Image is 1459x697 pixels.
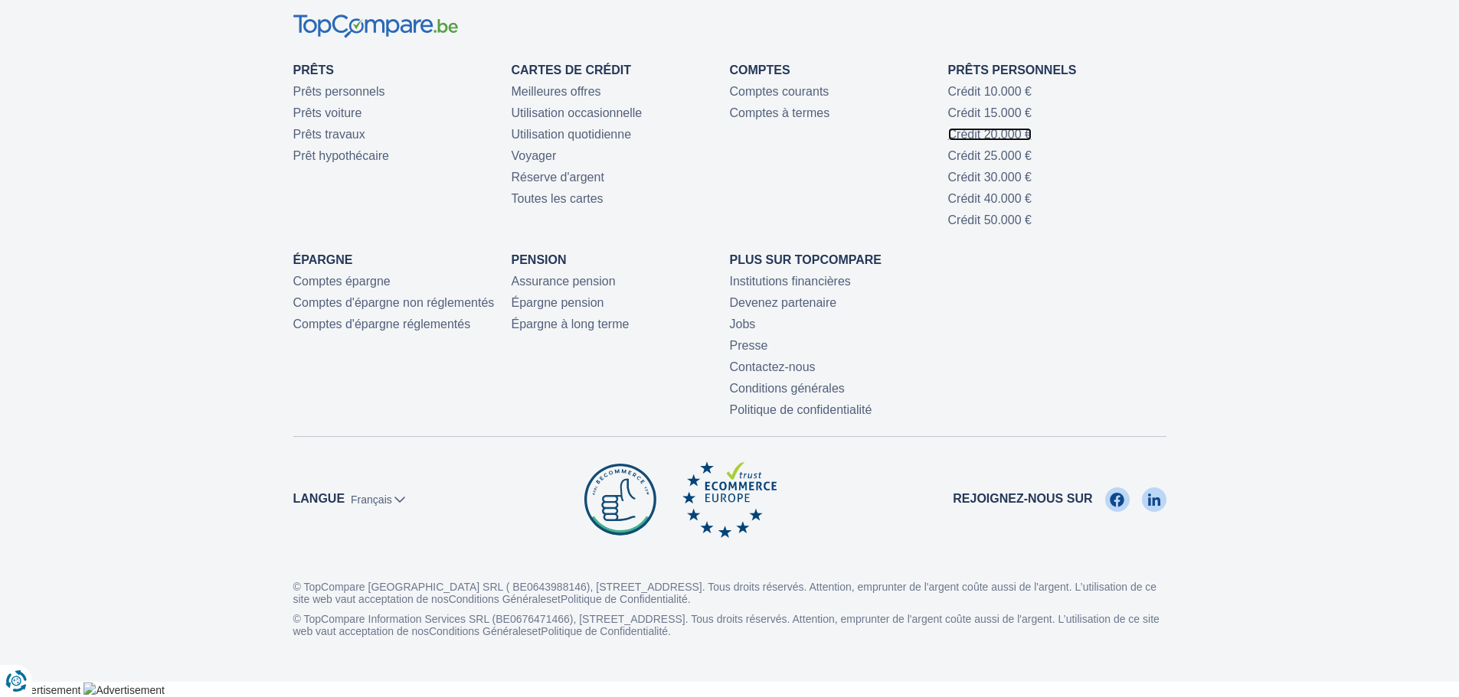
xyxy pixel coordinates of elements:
a: Utilisation occasionnelle [512,106,643,119]
a: Jobs [730,318,756,331]
a: Pension [512,253,567,266]
a: Crédit 10.000 € [948,85,1032,98]
a: Crédit 50.000 € [948,213,1032,226]
p: © TopCompare Information Services SRL (BE0676471466), [STREET_ADDRESS]. Tous droits réservés. Att... [293,613,1166,637]
a: Utilisation quotidienne [512,128,632,141]
a: Prêts personnels [948,64,1077,77]
img: TopCompare [293,15,458,38]
a: Réserve d'argent [512,171,604,184]
a: Politique de confidentialité [730,403,872,416]
span: Rejoignez-nous sur [953,490,1092,508]
a: Cartes de Crédit [512,64,631,77]
img: Facebook TopCompare [1110,487,1124,512]
a: Prêts voiture [293,106,362,119]
a: Politique de Confidentialité [561,593,688,605]
a: Crédit 15.000 € [948,106,1032,119]
a: Crédit 30.000 € [948,171,1032,184]
a: Épargne [293,253,353,266]
a: Conditions Générales [449,593,552,605]
a: Comptes courants [730,85,829,98]
a: Comptes épargne [293,275,391,288]
a: Plus sur TopCompare [730,253,882,266]
a: Crédit 20.000 € [948,128,1032,141]
a: Crédit 40.000 € [948,192,1032,205]
a: Conditions générales [730,382,845,395]
p: © TopCompare [GEOGRAPHIC_DATA] SRL ( BE0643988146), [STREET_ADDRESS]. Tous droits réservés. Atten... [293,568,1166,605]
a: Comptes d'épargne non réglementés [293,296,495,309]
a: Devenez partenaire [730,296,837,309]
a: Prêts [293,64,334,77]
a: Épargne pension [512,296,604,309]
a: Presse [730,339,768,352]
a: Prêts travaux [293,128,365,141]
a: Meilleures offres [512,85,601,98]
img: Be commerce TopCompare [581,461,659,538]
a: Conditions Générales [429,625,532,637]
a: Assurance pension [512,275,616,288]
img: Ecommerce Europe TopCompare [682,461,777,538]
a: Prêts personnels [293,85,385,98]
a: Contactez-nous [730,360,816,373]
a: Politique de Confidentialité [541,625,668,637]
a: Voyager [512,149,557,162]
a: Toutes les cartes [512,192,604,205]
a: Comptes à termes [730,106,830,119]
a: Comptes d'épargne réglementés [293,318,471,331]
a: Institutions financières [730,275,851,288]
label: Langue [293,490,345,508]
a: Prêt hypothécaire [293,149,389,162]
a: Épargne à long terme [512,318,630,331]
a: Comptes [730,64,790,77]
img: LinkedIn TopCompare [1148,487,1160,512]
a: Crédit 25.000 € [948,149,1032,162]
